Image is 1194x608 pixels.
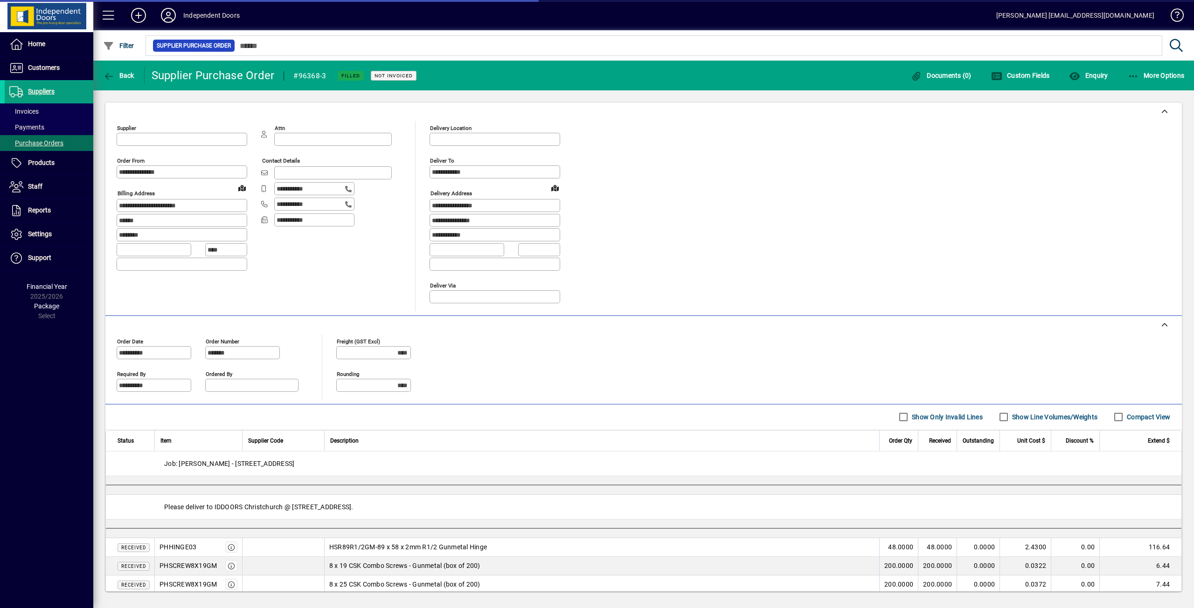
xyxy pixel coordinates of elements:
td: 200.0000 [918,575,957,594]
mat-label: Required by [117,370,146,377]
div: Please deliver to IDDOORS Christchurch @ [STREET_ADDRESS]. [106,495,1181,519]
div: [PERSON_NAME] [EMAIL_ADDRESS][DOMAIN_NAME] [996,8,1154,23]
div: PHHINGE03 [160,542,196,552]
button: Custom Fields [989,67,1052,84]
a: Settings [5,223,93,246]
div: Independent Doors [183,8,240,23]
td: 200.0000 [879,557,918,575]
span: Package [34,302,59,310]
a: Payments [5,119,93,135]
div: Supplier Purchase Order [152,68,275,83]
button: Enquiry [1067,67,1110,84]
span: Support [28,254,51,261]
span: Staff [28,183,42,190]
span: Suppliers [28,88,55,95]
mat-label: Freight (GST excl) [337,338,380,344]
td: 0.0000 [957,557,1000,575]
app-page-header-button: Back [93,67,145,84]
td: 0.00 [1051,538,1099,557]
mat-label: Rounding [337,370,359,377]
span: Home [28,40,45,48]
span: Not Invoiced [375,73,413,79]
span: HSR89R1/2GM-89 x 58 x 2mm R1/2 Gunmetal Hinge [329,542,487,552]
label: Show Only Invalid Lines [910,412,983,422]
span: Documents (0) [911,72,972,79]
a: View on map [235,180,250,195]
span: More Options [1128,72,1185,79]
span: Purchase Orders [9,139,63,147]
div: #96368-3 [293,68,326,83]
a: Knowledge Base [1164,2,1182,32]
span: Filled [341,73,360,79]
td: 7.44 [1099,575,1181,594]
a: Customers [5,56,93,80]
span: Filter [103,42,134,49]
a: Support [5,246,93,270]
td: 200.0000 [918,557,957,575]
a: Home [5,33,93,56]
mat-label: Ordered by [206,370,232,377]
mat-label: Attn [275,125,285,131]
span: Payments [9,123,44,131]
button: Documents (0) [909,67,974,84]
div: Job: [PERSON_NAME] - [STREET_ADDRESS] [106,451,1181,476]
td: 0.0000 [957,538,1000,557]
span: Status [118,436,134,446]
span: Financial Year [27,283,67,290]
td: 6.44 [1099,557,1181,575]
a: Staff [5,175,93,198]
mat-label: Deliver via [430,282,456,288]
span: Unit Cost $ [1017,436,1045,446]
mat-label: Deliver To [430,157,454,164]
span: Supplier Code [248,436,283,446]
mat-label: Order number [206,338,239,344]
span: Outstanding [963,436,994,446]
a: Invoices [5,103,93,119]
mat-label: Supplier [117,125,136,131]
td: 200.0000 [879,575,918,594]
td: 2.4300 [1000,538,1051,557]
a: View on map [548,180,562,195]
td: 0.00 [1051,575,1099,594]
span: Customers [28,64,60,71]
button: Profile [153,7,183,24]
span: 8 x 25 CSK Combo Screws - Gunmetal (box of 200) [329,580,480,589]
span: Received [121,582,146,588]
span: Item [160,436,172,446]
td: 0.0322 [1000,557,1051,575]
div: PHSCREW8X19GM [160,580,217,589]
span: Discount % [1066,436,1094,446]
td: 0.0372 [1000,575,1051,594]
span: Supplier Purchase Order [157,41,231,50]
span: Products [28,159,55,166]
span: Received [121,545,146,550]
td: 48.0000 [879,538,918,557]
label: Show Line Volumes/Weights [1010,412,1097,422]
td: 0.00 [1051,557,1099,575]
mat-label: Order from [117,157,145,164]
div: PHSCREW8X19GM [160,561,217,570]
td: 48.0000 [918,538,957,557]
span: Settings [28,230,52,238]
span: Invoices [9,108,39,115]
button: Back [101,67,137,84]
label: Compact View [1125,412,1170,422]
a: Products [5,151,93,175]
button: Add [124,7,153,24]
a: Reports [5,199,93,222]
button: Filter [101,37,137,54]
span: Extend $ [1148,436,1170,446]
mat-label: Delivery Location [430,125,472,131]
span: Custom Fields [991,72,1050,79]
span: Description [330,436,359,446]
button: More Options [1125,67,1187,84]
span: Received [929,436,951,446]
span: 8 x 19 CSK Combo Screws - Gunmetal (box of 200) [329,561,480,570]
span: Enquiry [1069,72,1108,79]
mat-label: Order date [117,338,143,344]
td: 0.0000 [957,575,1000,594]
span: Received [121,564,146,569]
span: Back [103,72,134,79]
td: 116.64 [1099,538,1181,557]
a: Purchase Orders [5,135,93,151]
